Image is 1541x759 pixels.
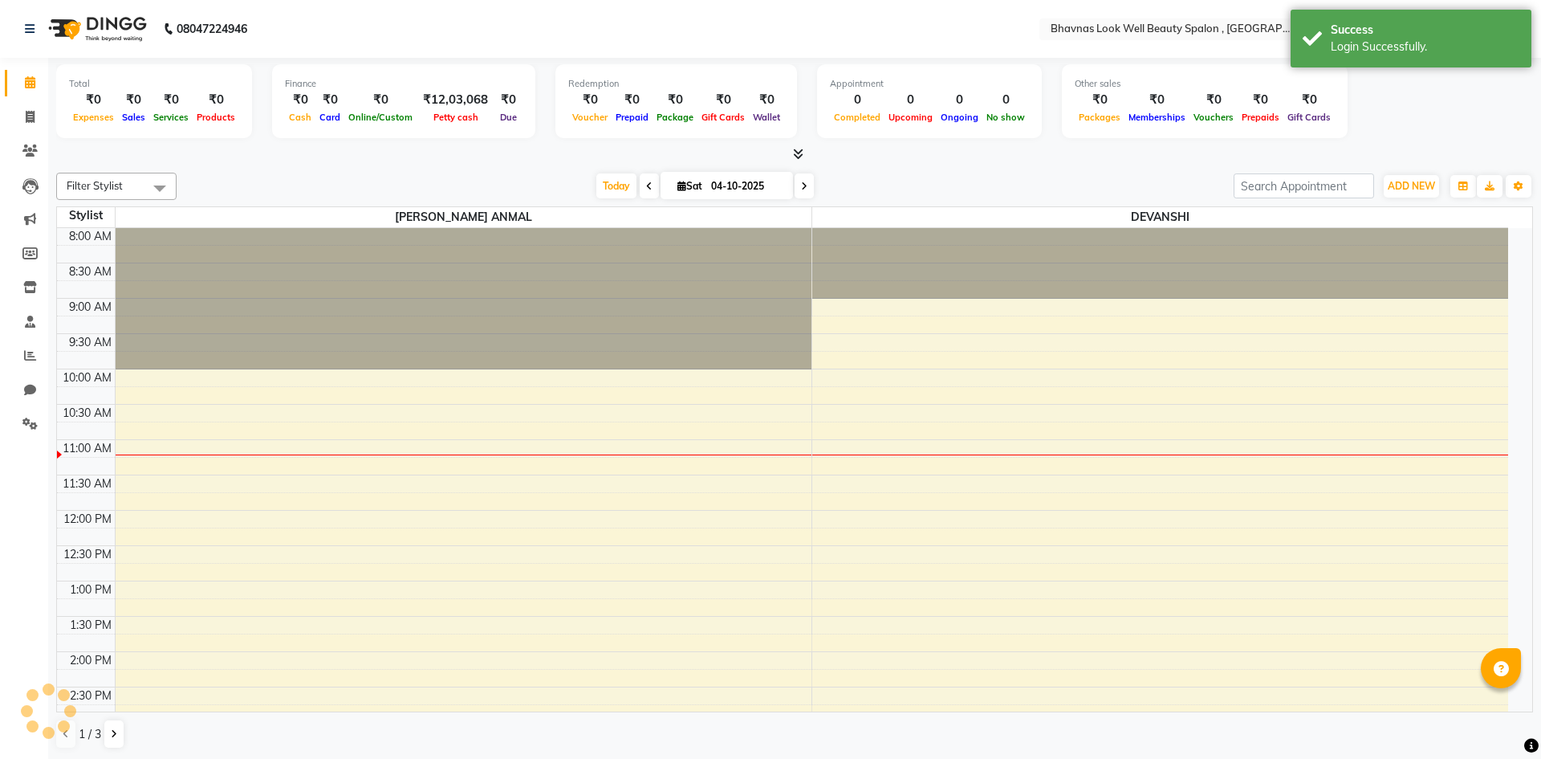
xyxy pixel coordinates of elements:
span: Voucher [568,112,612,123]
span: Vouchers [1189,112,1238,123]
span: 1 / 3 [79,726,101,743]
span: Completed [830,112,884,123]
div: ₹0 [494,91,522,109]
span: Wallet [749,112,784,123]
div: 9:30 AM [66,334,115,351]
span: Filter Stylist [67,179,123,192]
span: Memberships [1124,112,1189,123]
span: Package [653,112,697,123]
div: Success [1331,22,1519,39]
div: ₹0 [149,91,193,109]
div: ₹0 [118,91,149,109]
div: 11:30 AM [59,475,115,492]
div: ₹0 [315,91,344,109]
div: Other sales [1075,77,1335,91]
div: ₹0 [285,91,315,109]
span: Prepaids [1238,112,1283,123]
div: ₹0 [653,91,697,109]
div: ₹0 [749,91,784,109]
span: Gift Cards [1283,112,1335,123]
div: Stylist [57,207,115,224]
span: Gift Cards [697,112,749,123]
div: 12:30 PM [60,546,115,563]
div: ₹0 [612,91,653,109]
div: 0 [982,91,1029,109]
div: ₹0 [697,91,749,109]
input: Search Appointment [1234,173,1374,198]
span: Online/Custom [344,112,417,123]
span: [PERSON_NAME] ANMAL [116,207,811,227]
div: 9:00 AM [66,299,115,316]
input: 2025-10-04 [706,174,787,198]
div: ₹0 [1189,91,1238,109]
span: Sales [118,112,149,123]
div: ₹0 [1238,91,1283,109]
div: 1:00 PM [67,581,115,598]
span: Products [193,112,239,123]
div: Total [69,77,239,91]
span: Today [596,173,636,198]
span: Cash [285,112,315,123]
b: 08047224946 [177,6,247,51]
div: Redemption [568,77,784,91]
span: Card [315,112,344,123]
div: 8:30 AM [66,263,115,280]
div: 11:00 AM [59,440,115,457]
span: Expenses [69,112,118,123]
div: 2:30 PM [67,688,115,704]
div: ₹0 [344,91,417,109]
span: ADD NEW [1388,180,1435,192]
div: 8:00 AM [66,228,115,245]
div: 2:00 PM [67,652,115,669]
button: ADD NEW [1384,175,1439,198]
span: Due [496,112,521,123]
span: Services [149,112,193,123]
div: 12:00 PM [60,511,115,528]
span: Prepaid [612,112,653,123]
span: No show [982,112,1029,123]
div: 10:00 AM [59,369,115,386]
span: DEVANSHI [812,207,1509,227]
div: Appointment [830,77,1029,91]
div: ₹0 [568,91,612,109]
div: 1:30 PM [67,617,115,634]
div: ₹0 [193,91,239,109]
div: ₹0 [1283,91,1335,109]
div: ₹12,03,068 [417,91,494,109]
div: 0 [884,91,937,109]
span: Packages [1075,112,1124,123]
span: Petty cash [429,112,482,123]
span: Ongoing [937,112,982,123]
span: Upcoming [884,112,937,123]
div: 10:30 AM [59,405,115,422]
div: Login Successfully. [1331,39,1519,55]
div: ₹0 [69,91,118,109]
div: 0 [937,91,982,109]
div: ₹0 [1124,91,1189,109]
div: Finance [285,77,522,91]
img: logo [41,6,151,51]
div: 0 [830,91,884,109]
div: ₹0 [1075,91,1124,109]
span: Sat [673,180,706,192]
